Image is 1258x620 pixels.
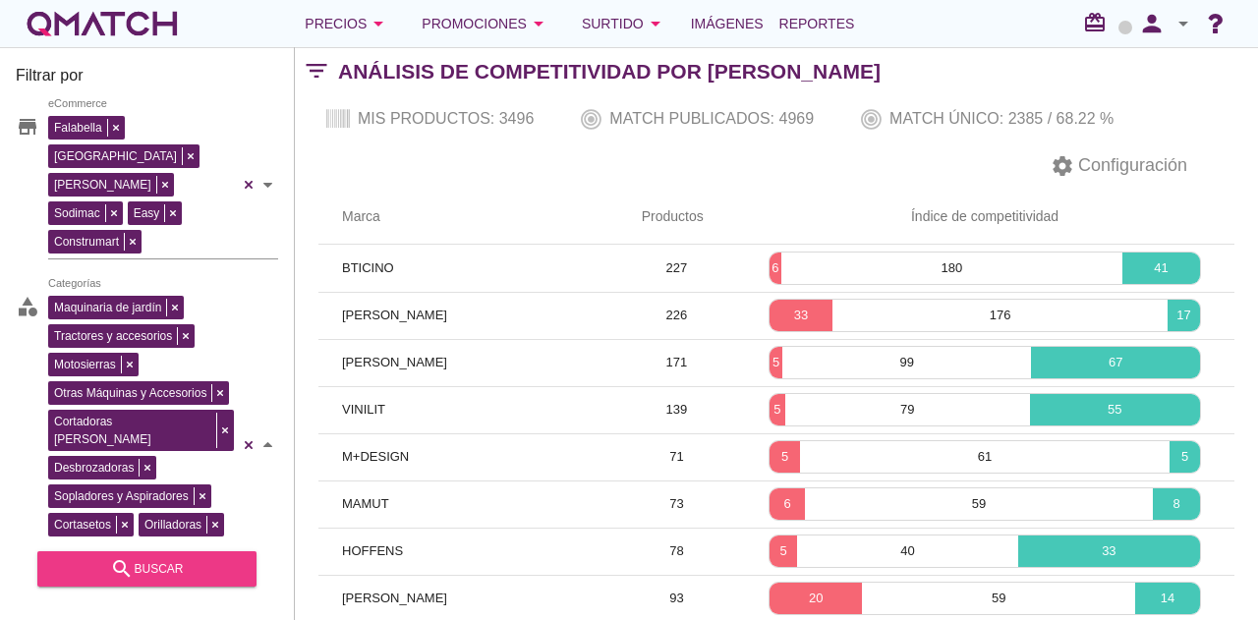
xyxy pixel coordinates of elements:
[527,12,550,35] i: arrow_drop_down
[1030,400,1200,420] p: 55
[239,111,258,258] div: Clear all
[422,12,550,35] div: Promociones
[16,115,39,139] i: store
[129,204,165,222] span: Easy
[1035,148,1203,184] button: Configuración
[49,516,116,534] span: Cortasetos
[770,447,800,467] p: 5
[1168,306,1200,325] p: 17
[618,339,735,386] td: 171
[49,487,194,505] span: Sopladores y Aspiradores
[49,327,177,345] span: Tractores y accesorios
[342,355,447,369] span: [PERSON_NAME]
[683,4,772,43] a: Imágenes
[832,306,1168,325] p: 176
[770,353,782,372] p: 5
[618,480,735,528] td: 73
[1172,12,1195,35] i: arrow_drop_down
[618,386,735,433] td: 139
[1018,541,1200,561] p: 33
[862,589,1135,608] p: 59
[342,543,403,558] span: HOFFENS
[239,291,258,598] div: Clear all
[1031,353,1200,372] p: 67
[140,516,206,534] span: Orilladoras
[367,12,390,35] i: arrow_drop_down
[770,258,781,278] p: 6
[800,447,1170,467] p: 61
[295,71,338,72] i: filter_list
[37,551,257,587] button: buscar
[110,557,134,581] i: search
[49,176,156,194] span: [PERSON_NAME]
[49,356,121,373] span: Motosierras
[1083,11,1115,34] i: redeem
[49,147,182,165] span: [GEOGRAPHIC_DATA]
[53,557,241,581] div: buscar
[1135,589,1200,608] p: 14
[342,591,447,605] span: [PERSON_NAME]
[618,292,735,339] td: 226
[618,528,735,575] td: 78
[1051,154,1074,178] i: settings
[735,190,1234,245] th: Índice de competitividad: Not sorted.
[1074,152,1187,179] span: Configuración
[342,402,385,417] span: VINILIT
[289,4,406,43] button: Precios
[49,384,211,402] span: Otras Máquinas y Accesorios
[618,433,735,480] td: 71
[770,400,785,420] p: 5
[1132,10,1172,37] i: person
[772,4,863,43] a: Reportes
[770,589,862,608] p: 20
[770,494,805,514] p: 6
[779,12,855,35] span: Reportes
[797,541,1018,561] p: 40
[342,449,409,464] span: M+DESIGN
[770,541,797,561] p: 5
[16,295,39,318] i: category
[342,260,394,275] span: BTICINO
[618,190,735,245] th: Productos: Not sorted.
[1153,494,1200,514] p: 8
[770,306,832,325] p: 33
[781,258,1122,278] p: 180
[805,494,1153,514] p: 59
[318,190,618,245] th: Marca: Not sorted.
[782,353,1032,372] p: 99
[49,233,124,251] span: Construmart
[618,245,735,292] td: 227
[338,56,881,87] h2: Análisis de competitividad por [PERSON_NAME]
[49,299,166,316] span: Maquinaria de jardín
[342,496,389,511] span: MAMUT
[566,4,683,43] button: Surtido
[582,12,667,35] div: Surtido
[305,12,390,35] div: Precios
[691,12,764,35] span: Imágenes
[1170,447,1200,467] p: 5
[342,308,447,322] span: [PERSON_NAME]
[49,119,107,137] span: Falabella
[49,413,216,448] span: Cortadoras [PERSON_NAME]
[406,4,566,43] button: Promociones
[16,64,278,95] h3: Filtrar por
[49,204,105,222] span: Sodimac
[49,459,139,477] span: Desbrozadoras
[644,12,667,35] i: arrow_drop_down
[785,400,1030,420] p: 79
[24,4,181,43] a: white-qmatch-logo
[1122,258,1200,278] p: 41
